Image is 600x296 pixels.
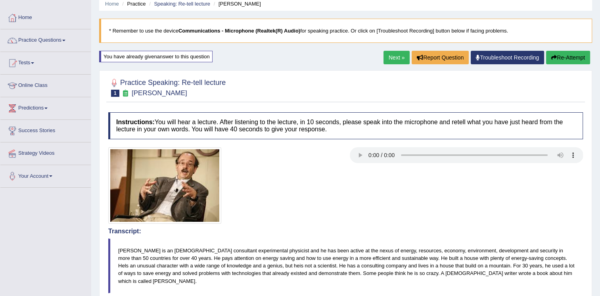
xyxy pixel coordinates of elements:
blockquote: * Remember to use the device for speaking practice. Or click on [Troubleshoot Recording] button b... [99,19,592,43]
button: Re-Attempt [546,51,590,64]
a: Troubleshoot Recording [471,51,544,64]
a: Tests [0,52,91,72]
small: [PERSON_NAME] [132,89,187,97]
b: Instructions: [116,119,155,125]
a: Online Class [0,75,91,94]
b: Communications - Microphone (Realtek(R) Audio) [178,28,300,34]
button: Report Question [412,51,469,64]
blockquote: [PERSON_NAME] is an [DEMOGRAPHIC_DATA] consultant experimental physicist and he has been active a... [108,238,583,293]
small: Exam occurring question [121,90,130,97]
a: Home [105,1,119,7]
a: Home [0,7,91,27]
a: Speaking: Re-tell lecture [154,1,210,7]
h4: Transcript: [108,228,583,235]
a: Success Stories [0,120,91,140]
a: Your Account [0,165,91,185]
h4: You will hear a lecture. After listening to the lecture, in 10 seconds, please speak into the mic... [108,112,583,139]
a: Next » [383,51,410,64]
a: Strategy Videos [0,142,91,162]
span: 1 [111,90,119,97]
div: You have already given answer to this question [99,51,213,62]
a: Predictions [0,97,91,117]
a: Practice Questions [0,29,91,49]
h2: Practice Speaking: Re-tell lecture [108,77,226,97]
